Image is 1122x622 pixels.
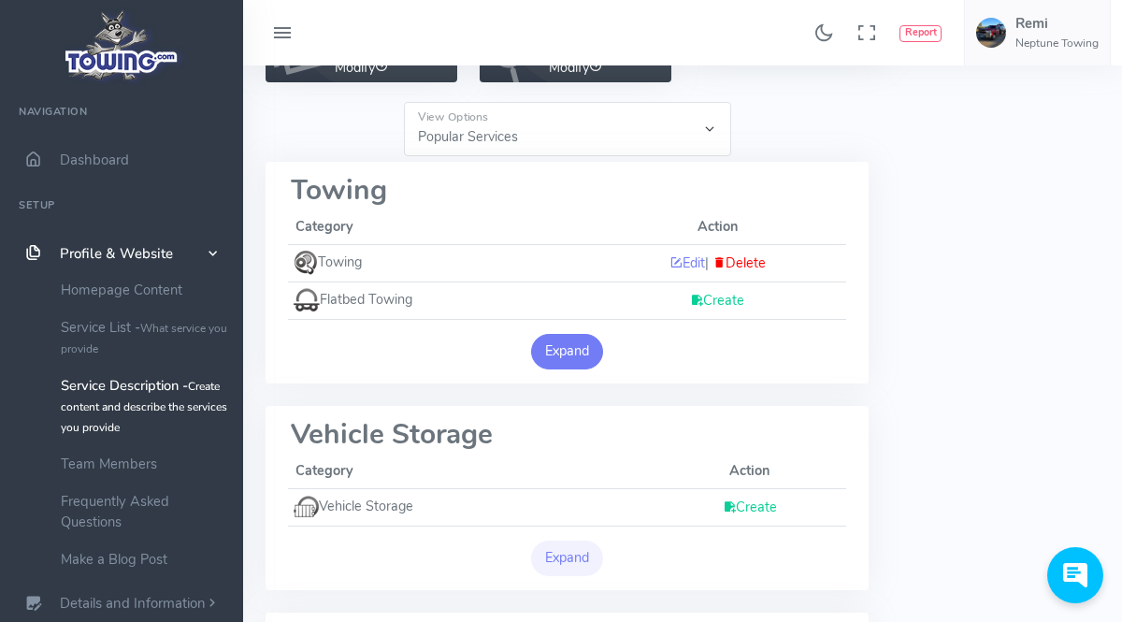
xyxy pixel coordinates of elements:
h6: Neptune Towing [1015,37,1099,50]
img: icon_flat_bed.gif [294,288,320,312]
th: Category [288,454,654,489]
h2: Vehicle Storage [291,420,843,451]
a: Modify [549,58,602,77]
select: Floating label select example [404,102,731,156]
h2: Towing [291,176,843,207]
div: | [597,253,839,274]
a: Homepage Content [47,271,243,309]
small: Create content and describe the services you provide [61,379,227,435]
a: Create [690,291,744,310]
button: Expand [531,334,604,369]
a: Create [723,498,777,516]
td: Flatbed Towing [288,282,589,319]
img: user-image [976,18,1006,48]
span: Details and Information [60,595,206,614]
button: Expand [531,541,604,576]
span: Delete [709,253,766,272]
span: Dashboard [60,151,129,169]
a: Frequently Asked Questions [47,483,243,541]
a: Team Members [47,445,243,483]
a: Make a Blog Post [47,541,243,578]
img: icon_towing_small.gif [294,251,318,275]
iframe: Conversations [1038,547,1122,622]
span: Profile & Website [60,244,173,263]
small: What service you provide [61,321,227,356]
img: logo [59,6,185,85]
td: Vehicle Storage [288,489,654,527]
th: Action [589,210,846,245]
a: Edit [669,253,705,272]
button: Report [899,25,942,42]
th: Category [288,210,589,245]
h5: Remi [1015,16,1099,31]
td: Towing [288,245,589,282]
a: Modify [335,58,388,77]
a: Service Description -Create content and describe the services you provide [47,367,243,445]
th: Action [654,454,846,489]
img: icon_gate.gif [294,495,319,519]
a: Service List -What service you provide [47,309,243,367]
